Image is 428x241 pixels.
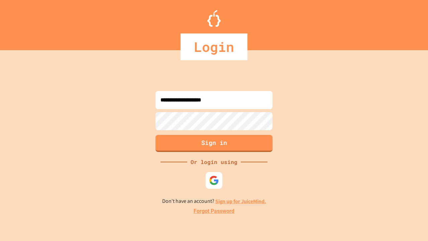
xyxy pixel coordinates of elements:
img: Logo.svg [207,10,221,27]
div: Or login using [187,158,241,166]
a: Sign up for JuiceMind. [215,198,266,205]
img: google-icon.svg [209,175,219,185]
a: Forgot Password [194,207,234,215]
div: Login [181,33,247,60]
p: Don't have an account? [162,197,266,206]
button: Sign in [155,135,273,152]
